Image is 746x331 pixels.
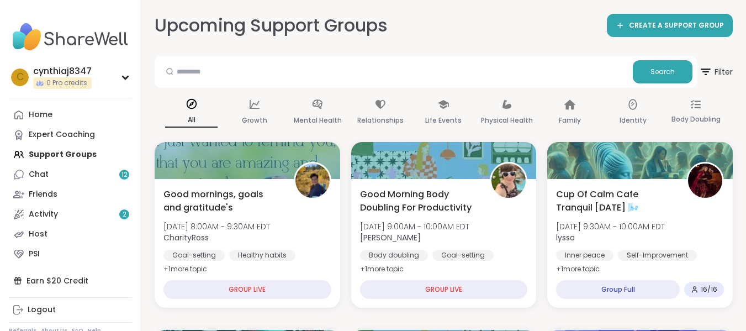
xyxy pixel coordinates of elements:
span: Good mornings, goals and gratitude's [163,188,282,214]
div: Friends [29,189,57,200]
p: Relationships [357,114,404,127]
div: Logout [28,304,56,316]
a: Host [9,224,132,244]
button: Search [633,60,692,83]
div: Chat [29,169,49,180]
span: Cup Of Calm Cafe Tranquil [DATE] 🌬️ [556,188,674,214]
div: cynthiaj8347 [33,65,92,77]
b: lyssa [556,232,575,243]
a: Activity2 [9,204,132,224]
span: CREATE A SUPPORT GROUP [629,21,724,30]
p: Life Events [425,114,462,127]
div: GROUP LIVE [360,280,528,299]
span: [DATE] 8:00AM - 9:30AM EDT [163,221,270,232]
button: Filter [699,56,733,88]
b: [PERSON_NAME] [360,232,421,243]
a: Friends [9,185,132,204]
div: PSI [29,249,40,260]
span: [DATE] 9:00AM - 10:00AM EDT [360,221,469,232]
div: Earn $20 Credit [9,271,132,291]
p: Growth [242,114,267,127]
img: Adrienne_QueenOfTheDawn [491,164,526,198]
img: lyssa [688,164,722,198]
a: Chat12 [9,165,132,185]
div: Healthy habits [229,250,295,261]
a: CREATE A SUPPORT GROUP [607,14,733,37]
span: 2 [123,210,126,219]
span: 0 Pro credits [46,78,87,88]
div: Host [29,229,47,240]
span: Filter [699,59,733,85]
span: c [17,70,24,85]
span: 16 / 16 [701,285,717,294]
span: 12 [121,170,128,180]
div: Goal-setting [432,250,494,261]
p: All [165,113,218,128]
div: Self-Improvement [618,250,697,261]
div: GROUP LIVE [163,280,331,299]
div: Goal-setting [163,250,225,261]
div: Group Full [556,280,680,299]
div: Inner peace [556,250,613,261]
span: Good Morning Body Doubling For Productivity [360,188,478,214]
a: PSI [9,244,132,264]
span: Search [650,67,675,77]
img: ShareWell Nav Logo [9,18,132,56]
div: Home [29,109,52,120]
p: Body Doubling [671,113,721,126]
a: Expert Coaching [9,125,132,145]
a: Logout [9,300,132,320]
div: Activity [29,209,58,220]
b: CharityRoss [163,232,209,243]
h2: Upcoming Support Groups [155,13,388,38]
p: Family [559,114,581,127]
p: Mental Health [294,114,342,127]
div: Expert Coaching [29,129,95,140]
p: Identity [620,114,647,127]
a: Home [9,105,132,125]
img: CharityRoss [295,164,330,198]
span: [DATE] 9:30AM - 10:00AM EDT [556,221,665,232]
p: Physical Health [481,114,533,127]
div: Body doubling [360,250,428,261]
